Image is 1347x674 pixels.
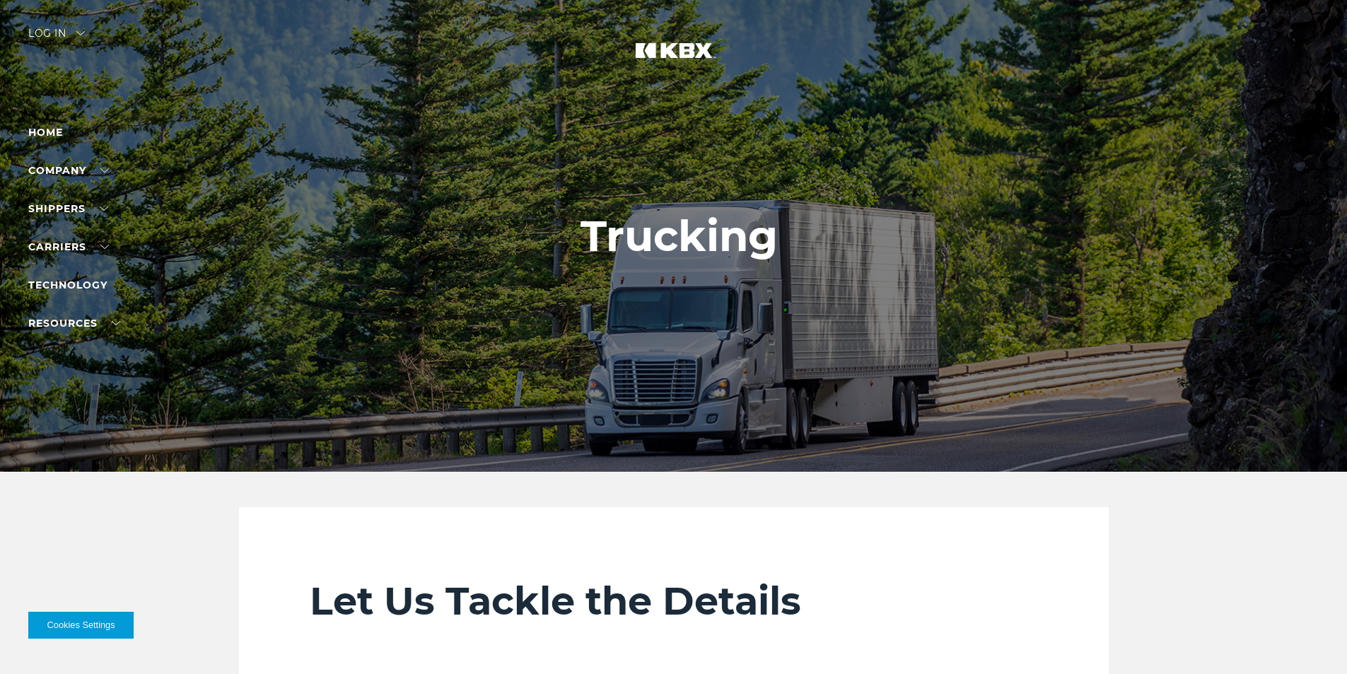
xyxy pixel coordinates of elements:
h2: Let Us Tackle the Details [310,578,1038,624]
a: Company [28,164,109,177]
a: RESOURCES [28,317,120,330]
a: Home [28,126,63,139]
img: kbx logo [621,28,727,91]
button: Cookies Settings [28,612,134,639]
a: SHIPPERS [28,202,108,215]
img: arrow [76,31,85,35]
div: Log in [28,28,85,49]
a: Technology [28,279,107,291]
h1: Trucking [581,212,778,260]
a: Carriers [28,240,109,253]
